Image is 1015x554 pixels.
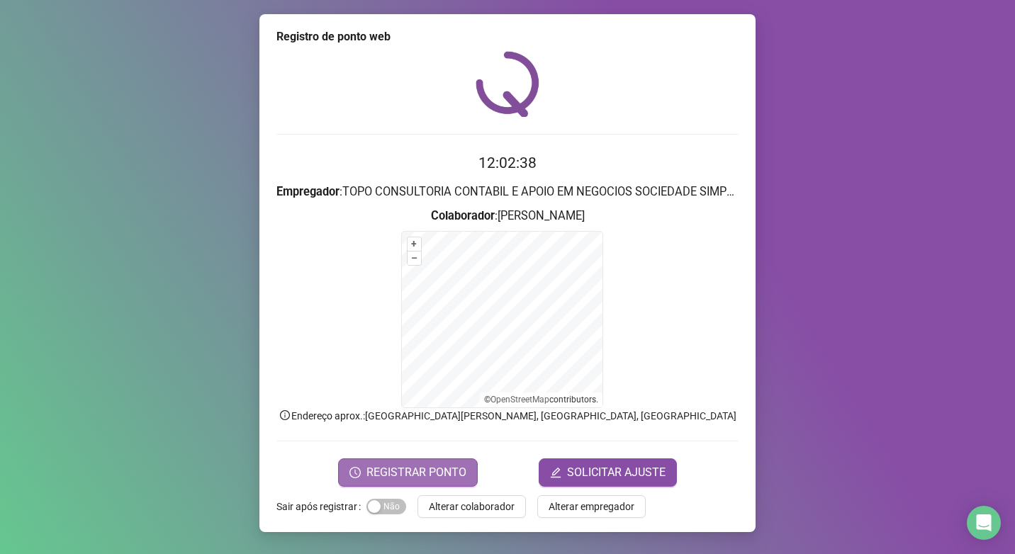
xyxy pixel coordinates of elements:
span: SOLICITAR AJUSTE [567,464,666,481]
strong: Empregador [276,185,340,198]
label: Sair após registrar [276,495,366,518]
img: QRPoint [476,51,539,117]
div: Open Intercom Messenger [967,506,1001,540]
div: Registro de ponto web [276,28,739,45]
span: Alterar empregador [549,499,634,514]
time: 12:02:38 [478,154,537,171]
button: – [408,251,421,265]
span: edit [550,467,561,478]
button: Alterar colaborador [417,495,526,518]
p: Endereço aprox. : [GEOGRAPHIC_DATA][PERSON_NAME], [GEOGRAPHIC_DATA], [GEOGRAPHIC_DATA] [276,408,739,424]
button: REGISTRAR PONTO [338,458,478,487]
button: editSOLICITAR AJUSTE [539,458,677,487]
li: © contributors. [484,395,598,405]
span: REGISTRAR PONTO [366,464,466,481]
span: clock-circle [349,467,361,478]
a: OpenStreetMap [490,395,549,405]
h3: : [PERSON_NAME] [276,207,739,225]
button: Alterar empregador [537,495,646,518]
span: info-circle [279,409,291,422]
h3: : TOPO CONSULTORIA CONTABIL E APOIO EM NEGOCIOS SOCIEDADE SIMPLES [276,183,739,201]
span: Alterar colaborador [429,499,515,514]
strong: Colaborador [431,209,495,222]
button: + [408,237,421,251]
